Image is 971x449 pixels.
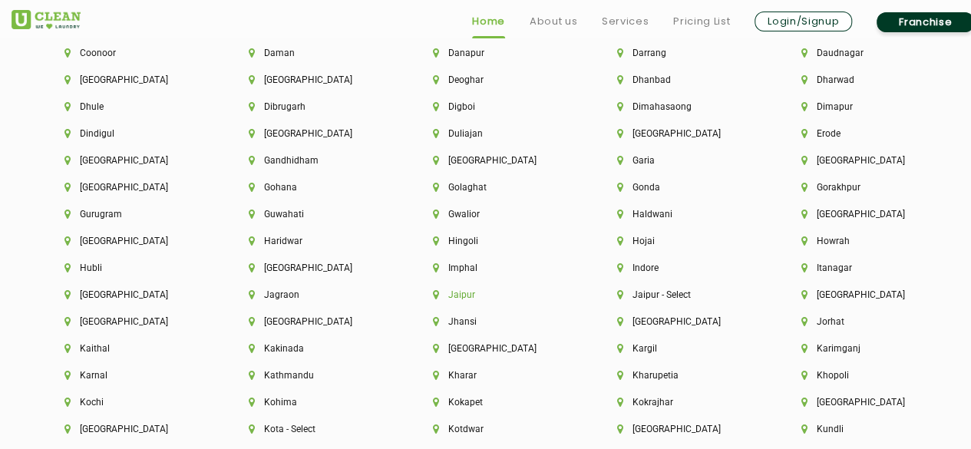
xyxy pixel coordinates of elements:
li: Kakinada [249,343,381,354]
li: Kathmandu [249,370,381,381]
li: Indore [617,262,749,273]
img: UClean Laundry and Dry Cleaning [12,10,81,29]
a: About us [530,12,577,31]
li: Jhansi [433,316,565,327]
li: Dindigul [64,128,197,139]
li: Coonoor [64,48,197,58]
li: [GEOGRAPHIC_DATA] [617,128,749,139]
li: Khopoli [801,370,933,381]
li: Kohima [249,397,381,408]
li: Gwalior [433,209,565,220]
li: [GEOGRAPHIC_DATA] [433,155,565,166]
li: Dibrugarh [249,101,381,112]
li: Dimapur [801,101,933,112]
li: [GEOGRAPHIC_DATA] [801,397,933,408]
li: Kargil [617,343,749,354]
li: [GEOGRAPHIC_DATA] [64,155,197,166]
li: [GEOGRAPHIC_DATA] [249,74,381,85]
li: Dhanbad [617,74,749,85]
li: Haridwar [249,236,381,246]
li: Kochi [64,397,197,408]
li: Kharupetia [617,370,749,381]
li: Golaghat [433,182,565,193]
li: [GEOGRAPHIC_DATA] [249,316,381,327]
li: Digboi [433,101,565,112]
li: Howrah [801,236,933,246]
li: [GEOGRAPHIC_DATA] [249,262,381,273]
li: Daman [249,48,381,58]
li: Kota - Select [249,424,381,434]
li: Gandhidham [249,155,381,166]
li: Karimganj [801,343,933,354]
li: Dimahasaong [617,101,749,112]
li: Jorhat [801,316,933,327]
a: Pricing List [673,12,730,31]
a: Services [602,12,649,31]
li: [GEOGRAPHIC_DATA] [433,343,565,354]
li: Guwahati [249,209,381,220]
li: [GEOGRAPHIC_DATA] [801,289,933,300]
li: Duliajan [433,128,565,139]
li: [GEOGRAPHIC_DATA] [64,236,197,246]
li: [GEOGRAPHIC_DATA] [801,209,933,220]
li: [GEOGRAPHIC_DATA] [64,424,197,434]
li: [GEOGRAPHIC_DATA] [617,424,749,434]
li: [GEOGRAPHIC_DATA] [64,74,197,85]
li: Dhule [64,101,197,112]
li: Hojai [617,236,749,246]
li: Gonda [617,182,749,193]
li: Jagraon [249,289,381,300]
li: Darrang [617,48,749,58]
li: Kotdwar [433,424,565,434]
li: Garia [617,155,749,166]
li: Danapur [433,48,565,58]
li: Erode [801,128,933,139]
li: Daudnagar [801,48,933,58]
a: Home [472,12,505,31]
li: Itanagar [801,262,933,273]
li: [GEOGRAPHIC_DATA] [64,289,197,300]
li: Kaithal [64,343,197,354]
li: Karnal [64,370,197,381]
li: [GEOGRAPHIC_DATA] [64,316,197,327]
li: Dharwad [801,74,933,85]
li: Gohana [249,182,381,193]
li: Hubli [64,262,197,273]
li: Deoghar [433,74,565,85]
li: [GEOGRAPHIC_DATA] [249,128,381,139]
li: Gorakhpur [801,182,933,193]
li: [GEOGRAPHIC_DATA] [801,155,933,166]
li: Haldwani [617,209,749,220]
li: Imphal [433,262,565,273]
li: Gurugram [64,209,197,220]
li: Hingoli [433,236,565,246]
li: [GEOGRAPHIC_DATA] [64,182,197,193]
li: Kokrajhar [617,397,749,408]
a: Login/Signup [755,12,852,31]
li: Kharar [433,370,565,381]
li: Jaipur [433,289,565,300]
li: Kundli [801,424,933,434]
li: [GEOGRAPHIC_DATA] [617,316,749,327]
li: Kokapet [433,397,565,408]
li: Jaipur - Select [617,289,749,300]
